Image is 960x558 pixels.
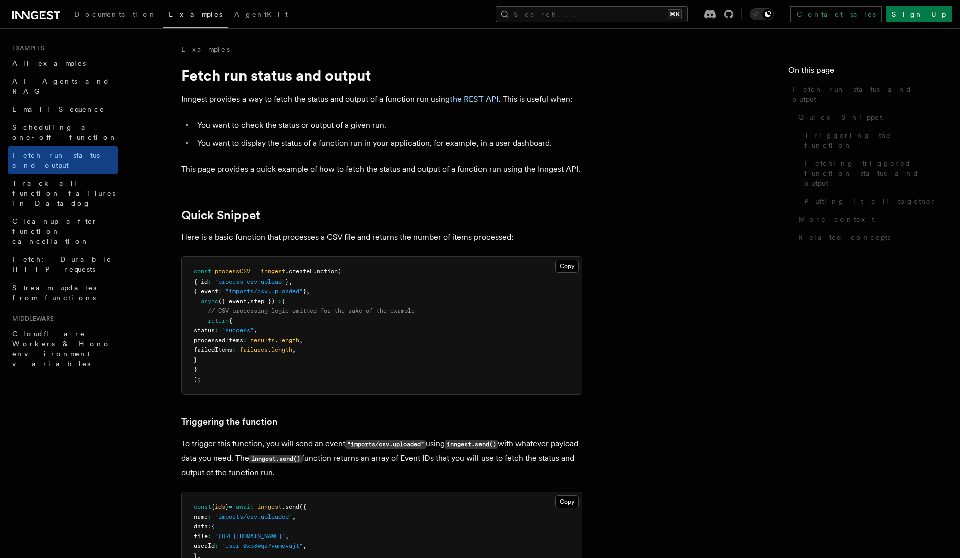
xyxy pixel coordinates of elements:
span: step }) [250,298,275,305]
button: Search...⌘K [496,6,688,22]
a: Examples [181,44,230,54]
span: = [254,268,257,275]
span: Examples [169,10,222,18]
span: // CSV processing logic omitted for the sake of the example [208,307,415,314]
span: : [215,327,218,334]
span: Scheduling a one-off function [12,123,117,141]
a: Triggering the function [181,415,277,429]
span: "imports/csv.uploaded" [215,513,292,520]
span: ( [338,268,341,275]
span: Examples [8,44,44,52]
span: , [289,278,292,285]
span: } [285,278,289,285]
span: file [194,533,208,540]
span: More context [798,214,874,224]
span: : [218,288,222,295]
span: { id [194,278,208,285]
span: , [292,346,296,353]
span: : [243,337,247,344]
span: ({ event [218,298,247,305]
a: Track all function failures in Datadog [8,174,118,212]
span: Middleware [8,315,54,323]
span: : [208,513,211,520]
span: } [194,366,197,373]
span: { [229,317,232,324]
a: Cloudflare Workers & Hono environment variables [8,325,118,373]
p: Inngest provides a way to fetch the status and output of a function run using . This is useful when: [181,92,582,106]
span: { [211,503,215,510]
a: Email Sequence [8,100,118,118]
span: , [247,298,250,305]
span: : [208,533,211,540]
span: .createFunction [285,268,338,275]
span: . [275,337,278,344]
span: : [215,542,218,549]
span: All examples [12,59,86,67]
a: Documentation [68,3,163,27]
span: data [194,523,208,530]
span: = [229,503,232,510]
span: .send [282,503,299,510]
span: name [194,513,208,520]
a: Fetching triggered function status and output [800,154,940,192]
a: Examples [163,3,228,28]
span: Cloudflare Workers & Hono environment variables [12,330,111,368]
a: More context [794,210,940,228]
span: processCSV [215,268,250,275]
span: Putting it all together [804,196,936,206]
a: Quick Snippet [181,208,260,222]
a: Triggering the function [800,126,940,154]
span: , [306,288,310,295]
a: Fetch: Durable HTTP requests [8,250,118,278]
span: => [275,298,282,305]
p: To trigger this function, you will send an event using with whatever payload data you need. The f... [181,437,582,480]
span: , [254,327,257,334]
a: Scheduling a one-off function [8,118,118,146]
span: Documentation [74,10,157,18]
button: Copy [555,260,579,273]
span: status [194,327,215,334]
span: Fetch run status and output [792,84,940,104]
span: Triggering the function [804,130,940,150]
span: results [250,337,275,344]
span: } [225,503,229,510]
span: length [271,346,292,353]
span: Cleanup after function cancellation [12,217,98,245]
code: inngest.send() [445,440,498,449]
h1: Fetch run status and output [181,66,582,84]
li: You want to display the status of a function run in your application, for example, in a user dash... [194,136,582,150]
p: This page provides a quick example of how to fetch the status and output of a function run using ... [181,162,582,176]
code: inngest.send() [249,455,302,463]
span: const [194,503,211,510]
span: Related concepts [798,232,890,242]
span: { event [194,288,218,295]
span: Fetch: Durable HTTP requests [12,255,112,273]
span: : [232,346,236,353]
span: AgentKit [234,10,288,18]
span: { [211,523,215,530]
span: "imports/csv.uploaded" [225,288,303,295]
span: userId [194,542,215,549]
span: : [208,278,211,285]
a: All examples [8,54,118,72]
span: ids [215,503,225,510]
span: processedItems [194,337,243,344]
a: Contact sales [790,6,882,22]
span: Quick Snippet [798,112,882,122]
code: "imports/csv.uploaded" [345,440,426,449]
span: Stream updates from functions [12,284,96,302]
span: ({ [299,503,306,510]
span: } [194,356,197,363]
span: } [303,288,306,295]
span: Email Sequence [12,105,105,113]
a: the REST API [450,94,499,104]
span: return [208,317,229,324]
span: Track all function failures in Datadog [12,179,115,207]
button: Copy [555,495,579,508]
a: Related concepts [794,228,940,246]
span: ); [194,376,201,383]
span: "[URL][DOMAIN_NAME]" [215,533,285,540]
p: Here is a basic function that processes a CSV file and returns the number of items processed: [181,230,582,244]
span: "user_0xp3wqz7vumcvajt" [222,542,303,549]
span: async [201,298,218,305]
